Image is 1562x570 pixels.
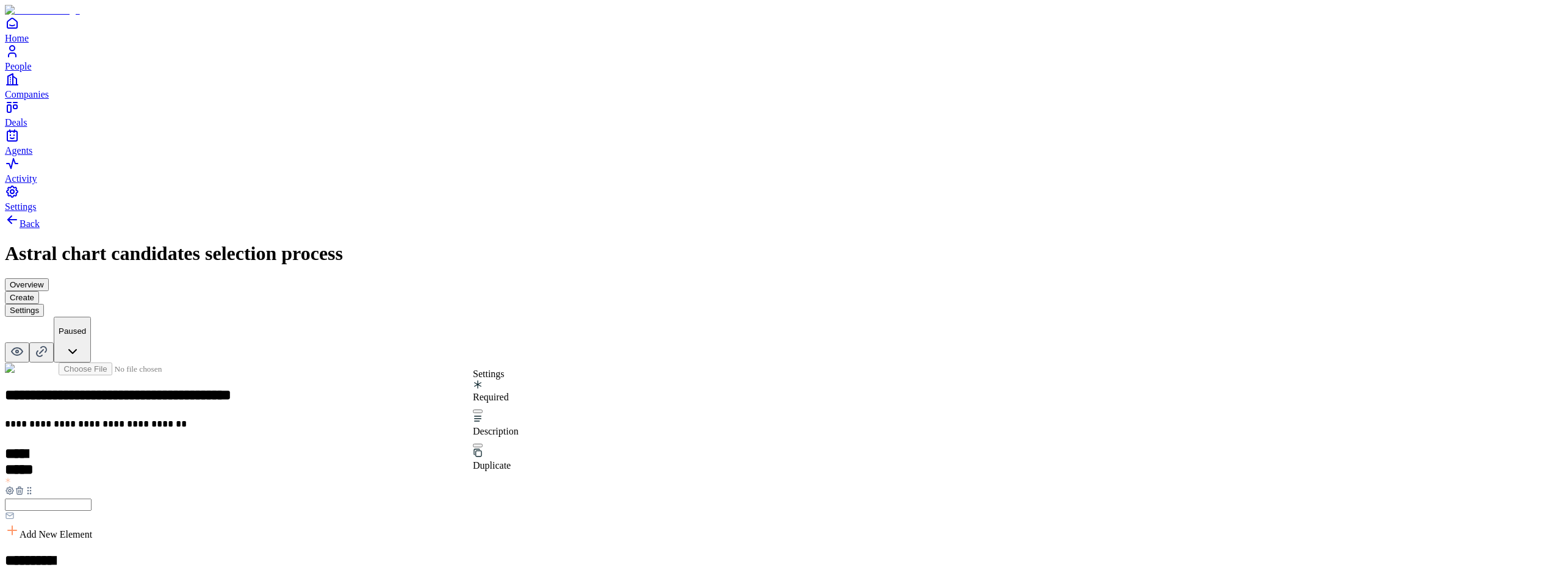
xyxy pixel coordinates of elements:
[5,89,49,99] span: Companies
[5,117,27,128] span: Deals
[5,242,1557,265] h1: Astral chart candidates selection process
[5,156,1557,184] a: Activity
[473,460,519,471] div: Duplicate
[5,61,32,71] span: People
[5,33,29,43] span: Home
[5,72,1557,99] a: Companies
[5,304,44,317] button: Settings
[473,426,519,437] div: Description
[5,100,1557,128] a: Deals
[5,291,39,304] button: Create
[5,44,1557,71] a: People
[5,5,80,16] img: Item Brain Logo
[473,369,519,380] div: Settings
[20,529,92,539] span: Add New Element
[5,128,1557,156] a: Agents
[473,392,519,403] div: Required
[5,173,37,184] span: Activity
[5,145,32,156] span: Agents
[5,16,1557,43] a: Home
[5,278,49,291] button: Overview
[5,218,40,229] a: Back
[5,363,59,374] img: Form Logo
[5,201,37,212] span: Settings
[5,184,1557,212] a: Settings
